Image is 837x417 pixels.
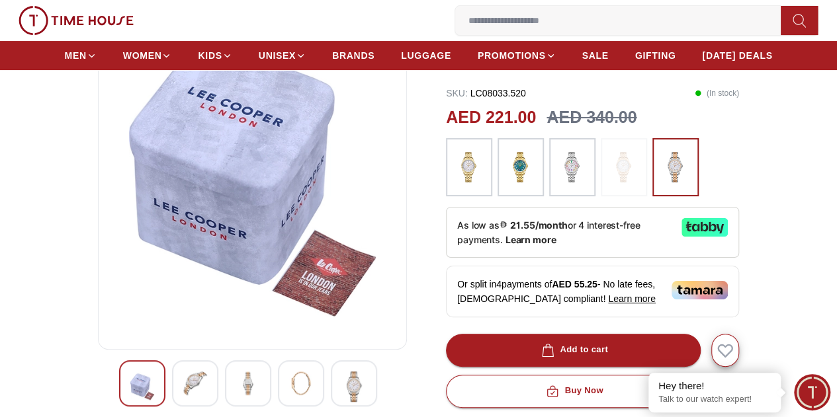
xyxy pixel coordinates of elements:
[658,394,771,405] p: Talk to our watch expert!
[401,49,451,62] span: LUGGAGE
[446,87,526,100] p: LC08033.520
[259,49,296,62] span: UNISEX
[547,105,637,130] h3: AED 340.00
[543,383,603,398] div: Buy Now
[582,44,609,67] a: SALE
[478,44,556,67] a: PROMOTIONS
[446,334,701,367] button: Add to cart
[556,145,589,190] img: ...
[123,49,162,62] span: WOMEN
[608,293,656,304] span: Learn more
[659,145,692,190] img: ...
[109,21,396,338] img: Lee Cooper Women's White Dial Analog Watch - LC08033.120
[582,49,609,62] span: SALE
[342,371,366,402] img: Lee Cooper Women's White Dial Analog Watch - LC08033.120
[702,44,772,67] a: [DATE] DEALS
[259,44,306,67] a: UNISEX
[65,49,87,62] span: MEN
[539,342,608,358] div: Add to cart
[332,49,374,62] span: BRANDS
[552,279,597,289] span: AED 55.25
[446,88,468,98] span: SKU :
[289,371,313,395] img: Lee Cooper Women's White Dial Analog Watch - LC08033.120
[198,44,232,67] a: KIDS
[19,6,134,35] img: ...
[658,379,771,393] div: Hey there!
[123,44,172,67] a: WOMEN
[236,371,260,395] img: Lee Cooper Women's White Dial Analog Watch - LC08033.120
[478,49,546,62] span: PROMOTIONS
[635,44,676,67] a: GIFTING
[672,281,728,299] img: Tamara
[446,105,536,130] h2: AED 221.00
[446,375,701,408] button: Buy Now
[702,49,772,62] span: [DATE] DEALS
[453,145,486,190] img: ...
[130,371,154,402] img: Lee Cooper Women's White Dial Analog Watch - LC08033.120
[183,371,207,395] img: Lee Cooper Women's White Dial Analog Watch - LC08033.120
[695,87,739,100] p: ( In stock )
[65,44,97,67] a: MEN
[332,44,374,67] a: BRANDS
[198,49,222,62] span: KIDS
[794,374,830,410] div: Chat Widget
[446,266,739,317] div: Or split in 4 payments of - No late fees, [DEMOGRAPHIC_DATA] compliant!
[401,44,451,67] a: LUGGAGE
[504,145,537,190] img: ...
[607,145,640,190] img: ...
[635,49,676,62] span: GIFTING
